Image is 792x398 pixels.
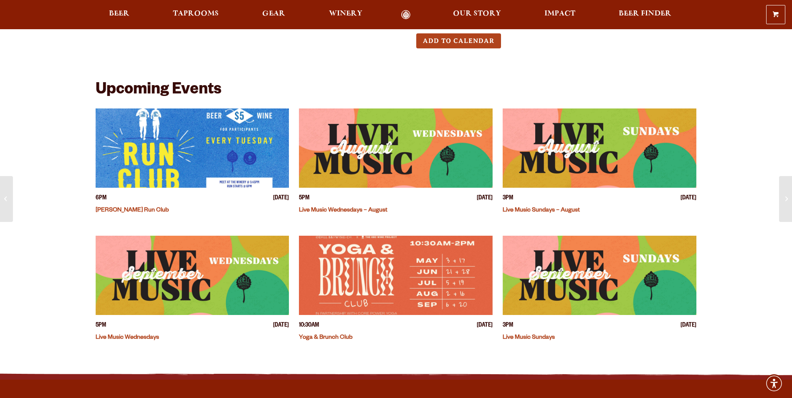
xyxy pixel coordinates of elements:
[477,322,493,330] span: [DATE]
[104,10,135,20] a: Beer
[173,10,219,17] span: Taprooms
[299,207,387,214] a: Live Music Wednesdays – August
[613,10,677,20] a: Beer Finder
[503,108,696,188] a: View event details
[96,108,289,188] a: View event details
[324,10,368,20] a: Winery
[96,322,106,330] span: 5PM
[503,322,513,330] span: 3PM
[503,236,696,315] a: View event details
[262,10,285,17] span: Gear
[503,194,513,203] span: 3PM
[681,194,696,203] span: [DATE]
[96,335,159,341] a: Live Music Wednesdays
[109,10,129,17] span: Beer
[503,207,580,214] a: Live Music Sundays – August
[329,10,362,17] span: Winery
[477,194,493,203] span: [DATE]
[96,194,106,203] span: 6PM
[257,10,291,20] a: Gear
[765,374,783,393] div: Accessibility Menu
[416,33,501,49] button: Add to Calendar
[167,10,224,20] a: Taprooms
[273,194,289,203] span: [DATE]
[619,10,671,17] span: Beer Finder
[299,194,309,203] span: 5PM
[96,207,169,214] a: [PERSON_NAME] Run Club
[299,236,493,315] a: View event details
[453,10,501,17] span: Our Story
[681,322,696,330] span: [DATE]
[544,10,575,17] span: Impact
[96,82,221,100] h2: Upcoming Events
[299,322,319,330] span: 10:30AM
[273,322,289,330] span: [DATE]
[390,10,422,20] a: Odell Home
[503,335,555,341] a: Live Music Sundays
[299,108,493,188] a: View event details
[299,335,352,341] a: Yoga & Brunch Club
[96,236,289,315] a: View event details
[448,10,506,20] a: Our Story
[539,10,581,20] a: Impact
